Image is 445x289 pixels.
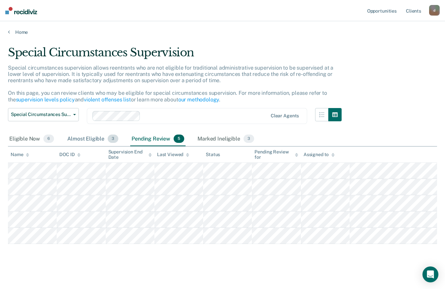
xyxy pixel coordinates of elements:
div: Supervision End Date [108,149,152,160]
div: Marked Ineligible3 [196,132,255,146]
p: Special circumstances supervision allows reentrants who are not eligible for traditional administ... [8,65,333,103]
div: Assigned to [304,152,335,157]
div: Almost Eligible3 [66,132,120,146]
a: supervision levels policy [16,96,75,103]
span: 5 [174,135,184,143]
div: Pending Review5 [130,132,186,146]
div: Eligible Now6 [8,132,55,146]
span: 3 [108,135,118,143]
img: Recidiviz [5,7,37,14]
button: d [429,5,440,16]
div: DOC ID [59,152,81,157]
div: Special Circumstances Supervision [8,46,342,65]
div: Clear agents [271,113,299,119]
div: Open Intercom Messenger [422,266,438,282]
button: Special Circumstances Supervision [8,108,79,121]
span: 3 [244,135,254,143]
div: Pending Review for [254,149,298,160]
div: Last Viewed [157,152,189,157]
span: Special Circumstances Supervision [11,112,71,117]
span: 6 [43,135,54,143]
div: Name [11,152,29,157]
div: Status [206,152,220,157]
a: Home [8,29,437,35]
a: our methodology [178,96,219,103]
a: violent offenses list [84,96,131,103]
